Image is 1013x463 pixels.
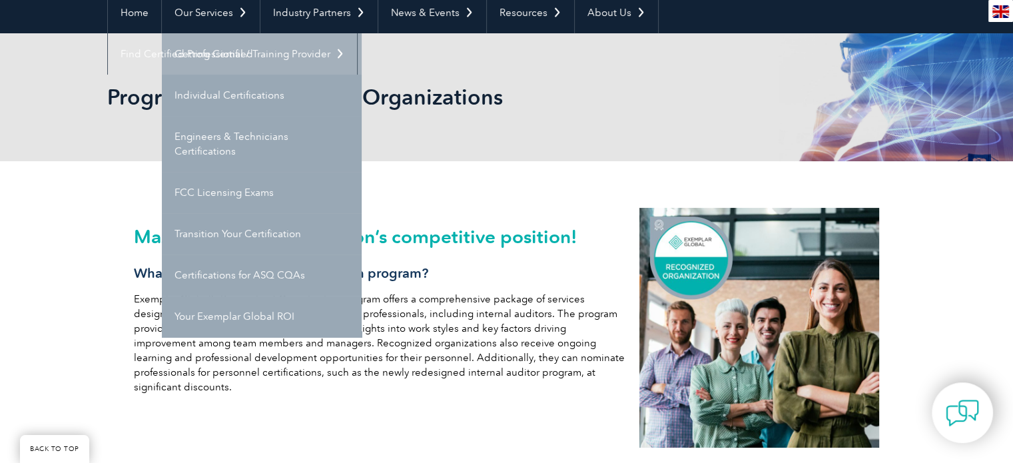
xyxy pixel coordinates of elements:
[162,172,362,213] a: FCC Licensing Exams
[20,435,89,463] a: BACK TO TOP
[162,254,362,296] a: Certifications for ASQ CQAs
[639,208,879,448] img: recognized organization
[162,213,362,254] a: Transition Your Certification
[108,33,357,75] a: Find Certified Professional / Training Provider
[992,5,1009,18] img: en
[134,265,627,282] h3: What is the Recognized Organization program?
[162,116,362,172] a: Engineers & Technicians Certifications
[946,396,979,430] img: contact-chat.png
[134,225,577,248] span: Maximize your organization’s competitive position!
[162,296,362,337] a: Your Exemplar Global ROI
[134,292,627,394] p: Exemplar Global’s Recognized Organization program offers a comprehensive package of services desi...
[107,87,667,108] h2: Programs for Recognized Organizations
[162,75,362,116] a: Individual Certifications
